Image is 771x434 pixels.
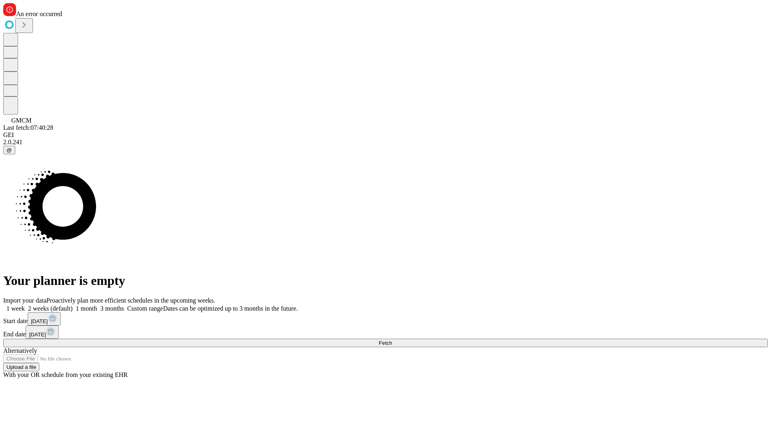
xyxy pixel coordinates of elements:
button: [DATE] [26,325,59,339]
span: [DATE] [29,332,46,338]
span: GMCM [11,117,32,124]
button: Upload a file [3,363,39,371]
button: Fetch [3,339,768,347]
span: 1 month [76,305,97,312]
div: Start date [3,312,768,325]
button: @ [3,146,15,154]
button: [DATE] [28,312,61,325]
span: [DATE] [31,318,48,324]
span: Alternatively [3,347,37,354]
span: Import your data [3,297,47,304]
div: GEI [3,131,768,139]
span: With your OR schedule from your existing EHR [3,371,128,378]
span: Last fetch: 07:40:28 [3,124,53,131]
h1: Your planner is empty [3,273,768,288]
div: End date [3,325,768,339]
span: Custom range [127,305,163,312]
span: Dates can be optimized up to 3 months in the future. [163,305,298,312]
span: 2 weeks (default) [28,305,73,312]
span: Fetch [379,340,392,346]
span: Proactively plan more efficient schedules in the upcoming weeks. [47,297,215,304]
div: 2.0.241 [3,139,768,146]
span: @ [6,147,12,153]
span: 3 months [100,305,124,312]
span: An error occurred [16,10,62,17]
span: 1 week [6,305,25,312]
